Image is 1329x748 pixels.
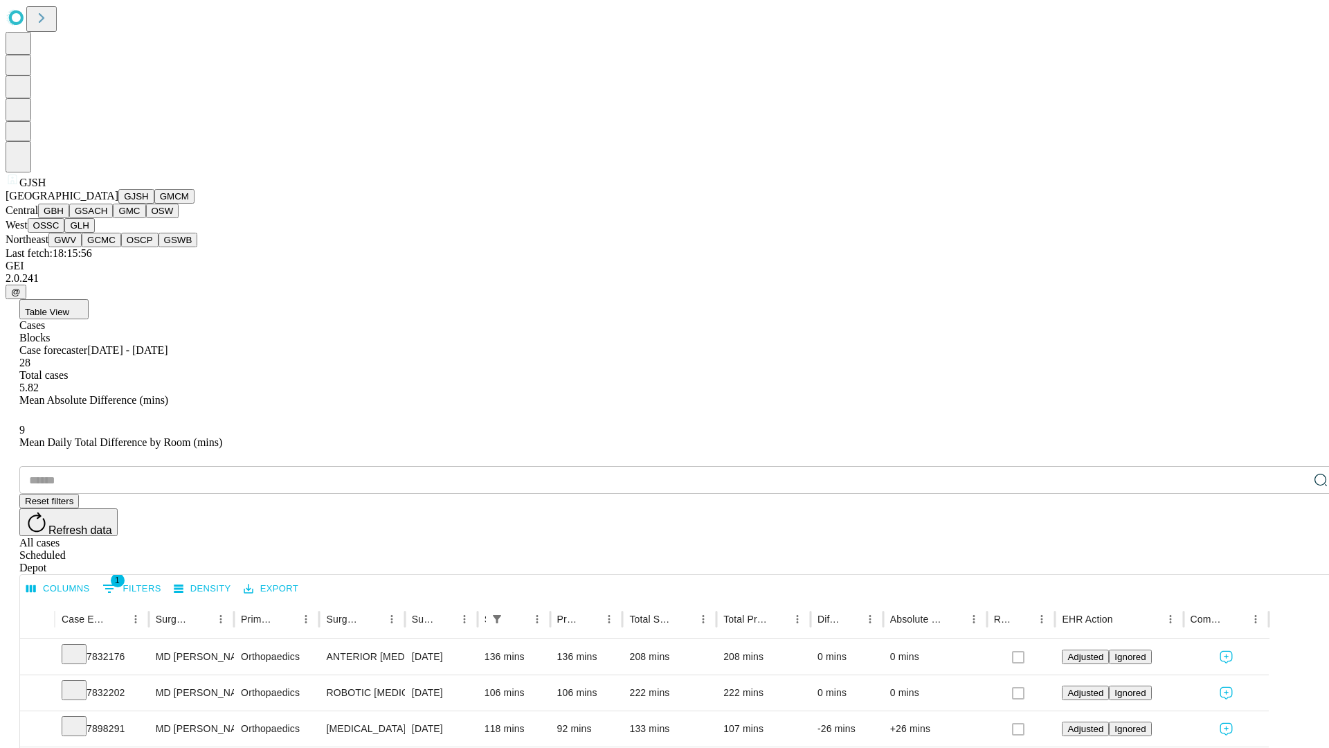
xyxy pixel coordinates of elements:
[1062,686,1109,700] button: Adjusted
[508,609,527,629] button: Sort
[326,711,397,747] div: [MEDICAL_DATA] MEDIAL AND LATERAL MENISCECTOMY
[25,307,69,317] span: Table View
[326,614,361,625] div: Surgery Name
[11,287,21,297] span: @
[629,639,709,675] div: 208 mins
[19,436,222,448] span: Mean Daily Total Difference by Room (mins)
[1114,688,1146,698] span: Ignored
[156,614,190,625] div: Surgeon Name
[485,675,543,711] div: 106 mins
[629,711,709,747] div: 133 mins
[412,675,471,711] div: [DATE]
[485,614,486,625] div: Scheduled In Room Duration
[1062,614,1112,625] div: EHR Action
[25,496,73,506] span: Reset filters
[580,609,599,629] button: Sort
[62,675,142,711] div: 7832202
[326,639,397,675] div: ANTERIOR [MEDICAL_DATA] TOTAL HIP
[382,609,401,629] button: Menu
[107,609,126,629] button: Sort
[19,424,25,436] span: 9
[62,639,142,675] div: 7832176
[1114,609,1134,629] button: Sort
[170,578,235,600] button: Density
[723,675,804,711] div: 222 mins
[860,609,880,629] button: Menu
[629,675,709,711] div: 222 mins
[890,639,980,675] div: 0 mins
[412,614,434,625] div: Surgery Date
[19,382,39,393] span: 5.82
[1227,609,1246,629] button: Sort
[890,614,943,625] div: Absolute Difference
[964,609,984,629] button: Menu
[817,639,876,675] div: 0 mins
[723,639,804,675] div: 208 mins
[240,578,302,600] button: Export
[817,711,876,747] div: -26 mins
[6,190,118,202] span: [GEOGRAPHIC_DATA]
[241,614,275,625] div: Primary Service
[6,272,1323,285] div: 2.0.241
[19,394,168,406] span: Mean Absolute Difference (mins)
[412,711,471,747] div: [DATE]
[87,344,168,356] span: [DATE] - [DATE]
[557,711,616,747] div: 92 mins
[48,233,82,247] button: GWV
[241,711,312,747] div: Orthopaedics
[1067,724,1103,734] span: Adjusted
[1067,688,1103,698] span: Adjusted
[1062,650,1109,664] button: Adjusted
[19,299,89,319] button: Table View
[19,494,79,508] button: Reset filters
[277,609,296,629] button: Sort
[817,675,876,711] div: 0 mins
[146,204,179,218] button: OSW
[6,247,92,259] span: Last fetch: 18:15:56
[62,711,142,747] div: 7898291
[788,609,807,629] button: Menu
[723,614,767,625] div: Total Predicted Duration
[82,233,121,247] button: GCMC
[485,711,543,747] div: 118 mins
[435,609,455,629] button: Sort
[156,639,227,675] div: MD [PERSON_NAME] [PERSON_NAME]
[27,718,48,742] button: Expand
[599,609,619,629] button: Menu
[1067,652,1103,662] span: Adjusted
[557,639,616,675] div: 136 mins
[126,609,145,629] button: Menu
[723,711,804,747] div: 107 mins
[154,189,195,204] button: GMCM
[19,369,68,381] span: Total cases
[19,344,87,356] span: Case forecaster
[674,609,694,629] button: Sort
[485,639,543,675] div: 136 mins
[890,711,980,747] div: +26 mins
[156,711,227,747] div: MD [PERSON_NAME] [PERSON_NAME]
[121,233,159,247] button: OSCP
[412,639,471,675] div: [DATE]
[192,609,211,629] button: Sort
[487,609,507,629] div: 1 active filter
[6,260,1323,272] div: GEI
[363,609,382,629] button: Sort
[296,609,316,629] button: Menu
[27,682,48,706] button: Expand
[159,233,198,247] button: GSWB
[62,614,105,625] div: Case Epic Id
[19,357,30,368] span: 28
[211,609,230,629] button: Menu
[629,614,673,625] div: Total Scheduled Duration
[1161,609,1180,629] button: Menu
[69,204,113,218] button: GSACH
[890,675,980,711] div: 0 mins
[19,177,46,188] span: GJSH
[841,609,860,629] button: Sort
[156,675,227,711] div: MD [PERSON_NAME] [PERSON_NAME]
[1032,609,1051,629] button: Menu
[6,233,48,245] span: Northeast
[118,189,154,204] button: GJSH
[6,285,26,299] button: @
[1191,614,1225,625] div: Comments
